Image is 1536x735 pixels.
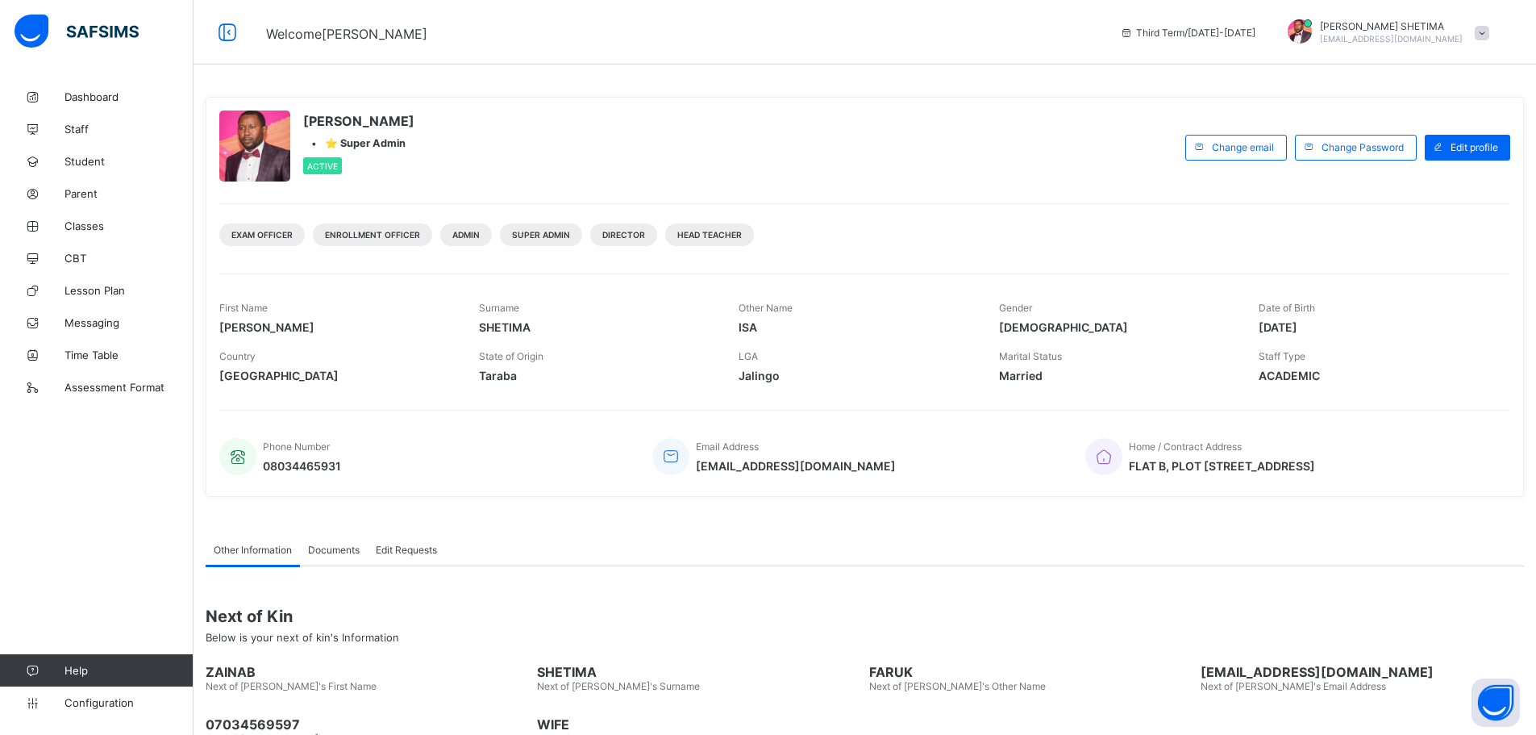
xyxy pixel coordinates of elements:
[65,284,194,297] span: Lesson Plan
[1259,320,1494,334] span: [DATE]
[231,230,293,240] span: Exam Officer
[999,302,1032,314] span: Gender
[1120,27,1255,39] span: session/term information
[65,90,194,103] span: Dashboard
[219,369,455,382] span: [GEOGRAPHIC_DATA]
[537,680,700,692] span: Next of [PERSON_NAME]'s Surname
[65,187,194,200] span: Parent
[325,230,420,240] span: Enrollment Officer
[1129,441,1242,453] span: Home / Contract Address
[65,252,194,265] span: CBT
[206,607,1524,626] span: Next of Kin
[1201,664,1524,680] span: [EMAIL_ADDRESS][DOMAIN_NAME]
[512,230,570,240] span: Super Admin
[1451,141,1498,153] span: Edit profile
[219,302,268,314] span: First Name
[869,680,1046,692] span: Next of [PERSON_NAME]'s Other Name
[307,161,338,171] span: Active
[696,441,759,453] span: Email Address
[65,349,194,361] span: Time Table
[65,316,194,329] span: Messaging
[266,26,427,42] span: Welcome [PERSON_NAME]
[739,369,974,382] span: Jalingo
[869,664,1193,680] span: FARUK
[1201,680,1386,692] span: Next of [PERSON_NAME]'s Email Address
[308,544,360,556] span: Documents
[303,137,414,149] div: •
[1322,141,1404,153] span: Change Password
[1259,369,1494,382] span: ACADEMIC
[999,320,1234,334] span: [DEMOGRAPHIC_DATA]
[1272,19,1497,46] div: MAHMUDSHETIMA
[479,302,519,314] span: Surname
[65,123,194,136] span: Staff
[537,716,860,733] span: WIFE
[1320,34,1463,44] span: [EMAIL_ADDRESS][DOMAIN_NAME]
[325,137,406,149] span: ⭐ Super Admin
[206,680,377,692] span: Next of [PERSON_NAME]'s First Name
[1259,350,1305,362] span: Staff Type
[65,381,194,394] span: Assessment Format
[739,302,793,314] span: Other Name
[15,15,139,48] img: safsims
[263,459,341,473] span: 08034465931
[65,155,194,168] span: Student
[602,230,645,240] span: DIRECTOR
[206,631,399,644] span: Below is your next of kin's Information
[65,664,193,677] span: Help
[206,664,529,680] span: ZAINAB
[696,459,896,473] span: [EMAIL_ADDRESS][DOMAIN_NAME]
[1471,679,1520,727] button: Open asap
[537,664,860,680] span: SHETIMA
[999,369,1234,382] span: Married
[479,350,543,362] span: State of Origin
[1212,141,1274,153] span: Change email
[65,219,194,232] span: Classes
[1259,302,1315,314] span: Date of Birth
[219,350,256,362] span: Country
[1320,20,1463,32] span: [PERSON_NAME] SHETIMA
[219,320,455,334] span: [PERSON_NAME]
[479,320,714,334] span: SHETIMA
[214,544,292,556] span: Other Information
[65,696,193,709] span: Configuration
[452,230,480,240] span: Admin
[999,350,1062,362] span: Marital Status
[206,716,529,733] span: 07034569597
[739,350,758,362] span: LGA
[739,320,974,334] span: ISA
[1129,459,1315,473] span: FLAT B, PLOT [STREET_ADDRESS]
[479,369,714,382] span: Taraba
[376,544,437,556] span: Edit Requests
[677,230,742,240] span: Head Teacher
[303,113,414,129] span: [PERSON_NAME]
[263,441,330,453] span: Phone Number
